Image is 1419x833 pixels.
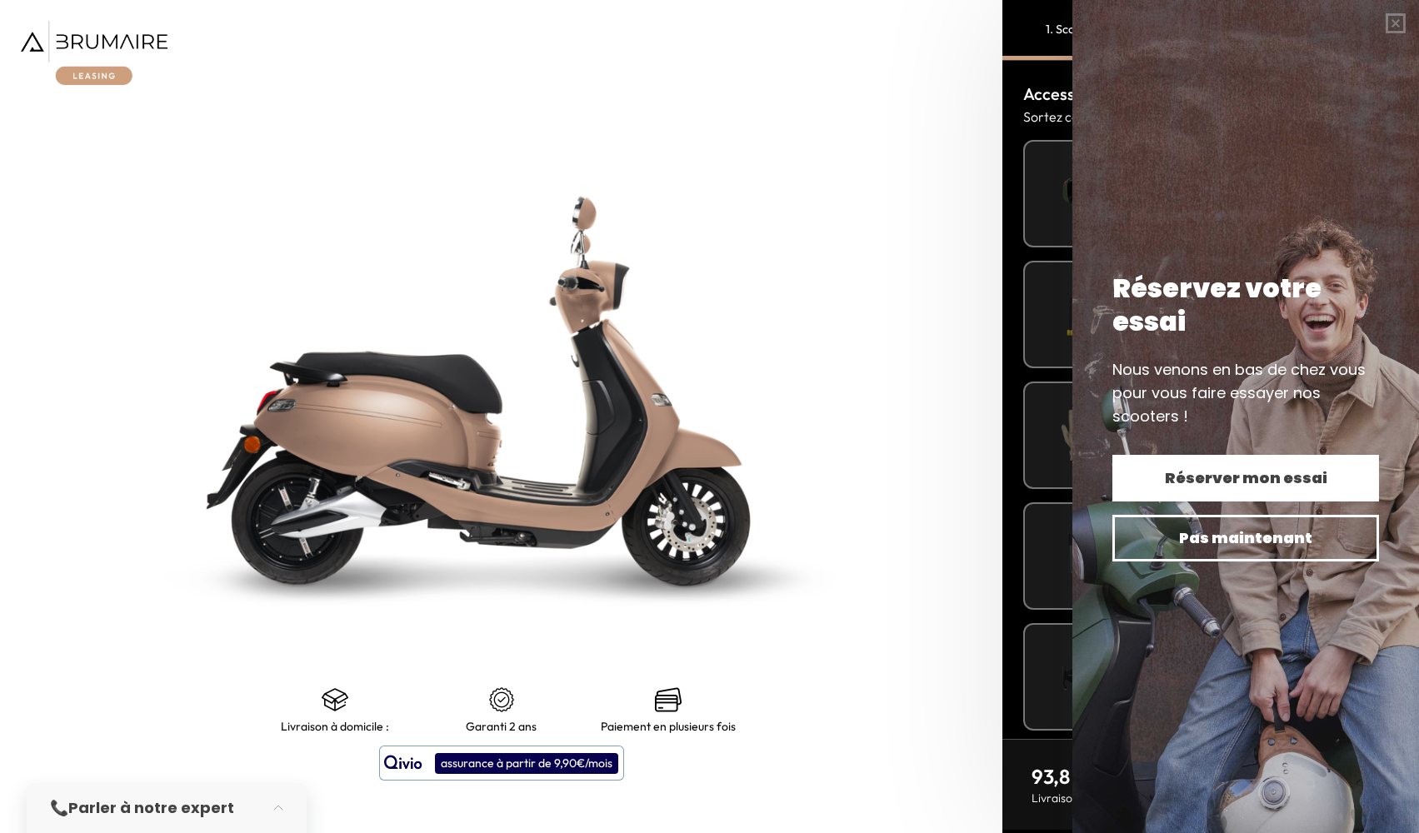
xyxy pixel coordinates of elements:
[384,753,422,773] img: logo qivio
[1032,790,1215,806] p: Livraison estimée :
[1042,158,1112,229] img: Top case simple
[488,686,515,713] img: certificat-de-garantie.png
[655,686,682,713] img: credit-cards.png
[466,720,537,733] p: Garanti 2 ans
[379,746,624,781] button: assurance à partir de 9,90€/mois
[1023,107,1398,127] p: Sortez couvert ! Équipez-vous et votre scooter :
[281,720,389,733] p: Livraison à domicile :
[21,21,167,85] img: Brumaire Leasing
[1032,763,1215,790] p: 93,8 € / mois
[322,686,348,713] img: shipping.png
[1023,82,1398,107] h3: Accessoires
[1042,521,1112,591] img: Tracker GPS Invoxia
[601,720,736,733] p: Paiement en plusieurs fois
[1042,641,1112,712] img: Support téléphone
[435,753,618,774] div: assurance à partir de 9,90€/mois
[1042,400,1112,471] img: Gants d'été en cuir Condor
[1042,279,1112,350] img: Antivol U haute sécurité SRA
